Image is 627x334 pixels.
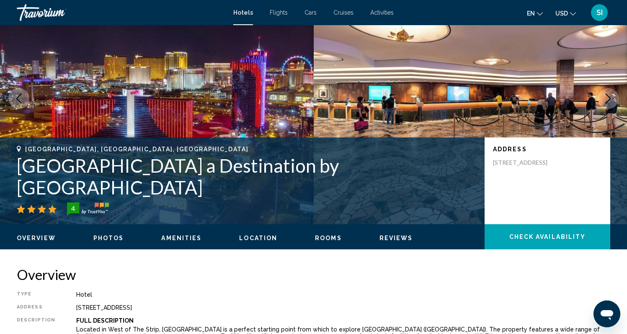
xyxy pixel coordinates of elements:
[379,235,413,241] span: Reviews
[161,234,201,242] button: Amenities
[17,304,55,311] div: Address
[65,203,81,213] div: 4
[588,4,610,21] button: User Menu
[17,234,56,242] button: Overview
[596,8,603,17] span: SI
[527,10,535,17] span: en
[161,235,201,241] span: Amenities
[315,234,342,242] button: Rooms
[76,291,610,298] div: Hotel
[17,235,56,241] span: Overview
[333,9,353,16] a: Cruises
[304,9,317,16] a: Cars
[555,10,568,17] span: USD
[239,235,277,241] span: Location
[593,300,620,327] iframe: Button to launch messaging window
[493,146,602,153] p: Address
[17,291,55,298] div: Type
[598,88,619,109] button: Next image
[93,235,124,241] span: Photos
[17,266,610,283] h2: Overview
[315,235,342,241] span: Rooms
[239,234,277,242] button: Location
[76,304,610,311] div: [STREET_ADDRESS]
[93,234,124,242] button: Photos
[233,9,253,16] a: Hotels
[17,4,225,21] a: Travorium
[527,7,543,19] button: Change language
[25,146,248,153] span: [GEOGRAPHIC_DATA], [GEOGRAPHIC_DATA], [GEOGRAPHIC_DATA]
[8,88,29,109] button: Previous image
[370,9,394,16] a: Activities
[379,234,413,242] button: Reviews
[76,317,134,324] b: Full Description
[270,9,288,16] a: Flights
[17,155,476,198] h1: [GEOGRAPHIC_DATA] a Destination by [GEOGRAPHIC_DATA]
[555,7,576,19] button: Change currency
[493,159,560,166] p: [STREET_ADDRESS]
[509,234,586,241] span: Check Availability
[67,202,109,216] img: trustyou-badge-hor.svg
[485,224,610,249] button: Check Availability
